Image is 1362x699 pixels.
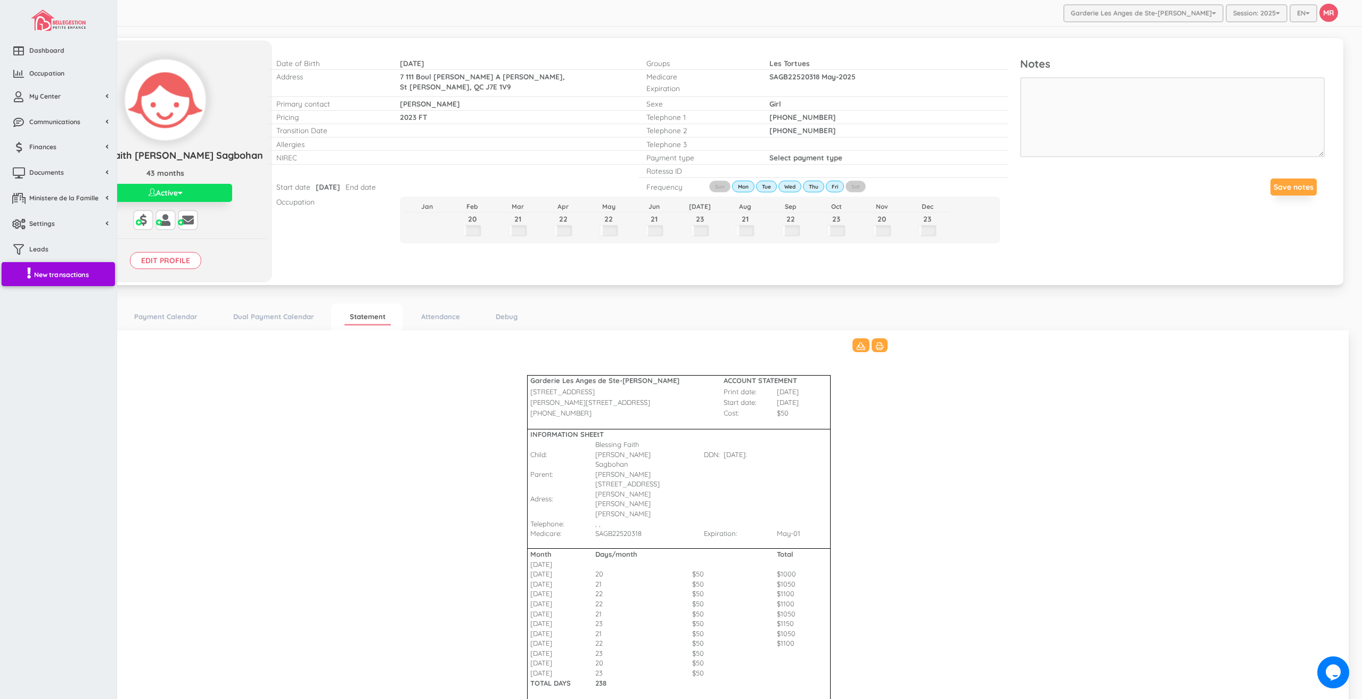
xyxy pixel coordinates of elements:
p: 43 months [64,168,267,178]
th: Apr [540,201,586,213]
a: Communications [3,112,114,135]
td: [DATE] [777,397,830,408]
p: Telephone 2 [646,125,753,135]
b: TOTAL DAYS [530,679,571,687]
td: [STREET_ADDRESS] [527,386,651,397]
p: Primary contact [276,99,383,109]
span: Boul [PERSON_NAME] A [PERSON_NAME], [416,72,565,81]
b: Days/month [595,550,637,558]
span: Finances [29,142,56,151]
p: Start date [276,182,310,192]
a: New transactions [2,262,115,286]
span: Leads [29,245,48,254]
label: Tue [756,181,777,192]
span: QC [474,82,483,91]
td: $1050 [777,629,830,639]
td: 21 [595,629,651,639]
p: Allergies [276,139,383,149]
p: Les Tortues [769,58,938,68]
span: New transactions [34,270,89,279]
td: $50 [651,589,704,599]
td: $1000 [777,569,830,579]
td: 20 [595,658,651,668]
td: $1100 [777,599,830,609]
td: [DATE] [527,648,595,659]
td: [PERSON_NAME] [595,469,651,479]
span: J7E 1V9 [486,82,511,91]
img: image [31,10,85,31]
td: Print date: [724,386,777,397]
b: INFORMATION SHEEtT [530,430,604,438]
span: [PERSON_NAME] [400,99,460,108]
td: [DATE] [527,589,595,599]
button: Save notes [1270,178,1317,196]
span: Occupation [29,69,64,78]
td: [DATE] [527,619,595,629]
p: Transition Date [276,125,383,135]
td: $50 [651,668,704,678]
span: [DATE] [316,182,340,191]
td: Cost: [724,408,777,418]
p: Frequency [646,182,692,192]
p: Telephone 3 [646,139,753,149]
td: 21 [595,609,651,619]
span: My Center [29,92,61,101]
a: Attendance [416,309,465,324]
td: $50 [651,619,704,629]
td: [DATE] [527,559,595,570]
td: [PERSON_NAME][STREET_ADDRESS] [527,397,651,408]
td: $50 [651,609,704,619]
th: [DATE] [677,201,723,213]
td: $50 [651,638,704,648]
td: $1100 [777,638,830,648]
a: Leads [3,239,114,262]
p: Telephone 1 [646,112,753,122]
td: Expiration: [704,529,777,539]
td: [PHONE_NUMBER] [527,408,595,418]
p: Rotessa ID [646,166,753,176]
span: 2023 FT [400,112,427,121]
td: Start date: [724,397,777,408]
td: [DATE]: [724,440,777,469]
th: Aug [723,201,768,213]
th: Nov [859,201,904,213]
td: Adress: [527,479,595,518]
p: End date [346,182,376,192]
span: [PHONE_NUMBER] [769,112,836,121]
span: St [PERSON_NAME], [400,82,472,91]
p: Medicare [646,71,753,82]
a: Finances [3,137,114,160]
label: Fri [826,181,844,192]
td: DDN: [704,440,724,469]
th: Mar [495,201,540,213]
td: Medicare: [527,529,595,539]
b: Total [777,550,793,558]
span: Dashboard [29,46,64,55]
td: [DATE] [527,658,595,668]
td: 23 [595,619,651,629]
p: Sexe [646,99,753,109]
td: $50 [651,599,704,609]
span: 111 [406,72,414,81]
b: Garderie Les Anges de Ste-[PERSON_NAME] [530,376,679,385]
span: Communications [29,117,80,126]
td: May-01 [777,529,830,539]
p: Expiration [646,83,753,93]
th: Dec [905,201,950,213]
th: Jun [631,201,677,213]
th: May [586,201,631,213]
b: 238 [595,679,606,687]
p: Groups [646,58,753,68]
img: Click to change profile pic [125,60,206,140]
td: 23 [595,668,651,678]
a: Debug [490,309,523,324]
th: Feb [449,201,495,213]
td: 20 [595,569,651,579]
a: Occupation [3,63,114,86]
span: Girl [769,99,781,108]
td: [STREET_ADDRESS][PERSON_NAME][PERSON_NAME][PERSON_NAME] [595,479,704,518]
span: SAGB22520318 [769,72,819,81]
label: Mon [732,181,754,192]
td: [DATE] [527,629,595,639]
a: Dashboard [3,40,114,63]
